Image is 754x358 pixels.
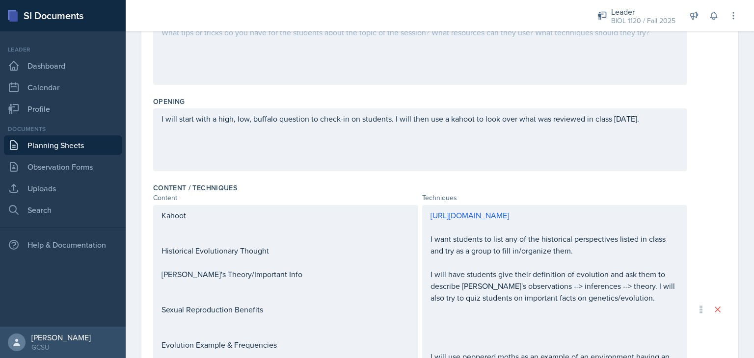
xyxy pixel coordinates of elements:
[4,45,122,54] div: Leader
[4,157,122,177] a: Observation Forms
[162,209,410,221] p: Kahoot
[431,210,509,221] a: [URL][DOMAIN_NAME]
[153,183,237,193] label: Content / Techniques
[162,268,410,280] p: [PERSON_NAME]'s Theory/Important Info
[162,245,410,256] p: Historical Evolutionary Thought
[4,77,122,97] a: Calendar
[4,200,122,220] a: Search
[4,125,122,133] div: Documents
[4,135,122,155] a: Planning Sheets
[162,339,410,351] p: Evolution Example & Frequencies
[4,99,122,119] a: Profile
[162,113,679,125] p: I will start with a high, low, buffalo question to check-in on students. I will then use a kahoot...
[153,97,185,106] label: Opening
[31,342,91,352] div: GCSU
[431,233,679,256] p: I want students to list any of the historical perspectives listed in class and try as a group to ...
[431,268,679,304] p: I will have students give their definition of evolution and ask them to describe [PERSON_NAME]'s ...
[162,304,410,315] p: Sexual Reproduction Benefits
[4,179,122,198] a: Uploads
[31,332,91,342] div: [PERSON_NAME]
[611,6,675,18] div: Leader
[611,16,675,26] div: BIOL 1120 / Fall 2025
[153,193,418,203] div: Content
[4,235,122,255] div: Help & Documentation
[4,56,122,76] a: Dashboard
[422,193,687,203] div: Techniques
